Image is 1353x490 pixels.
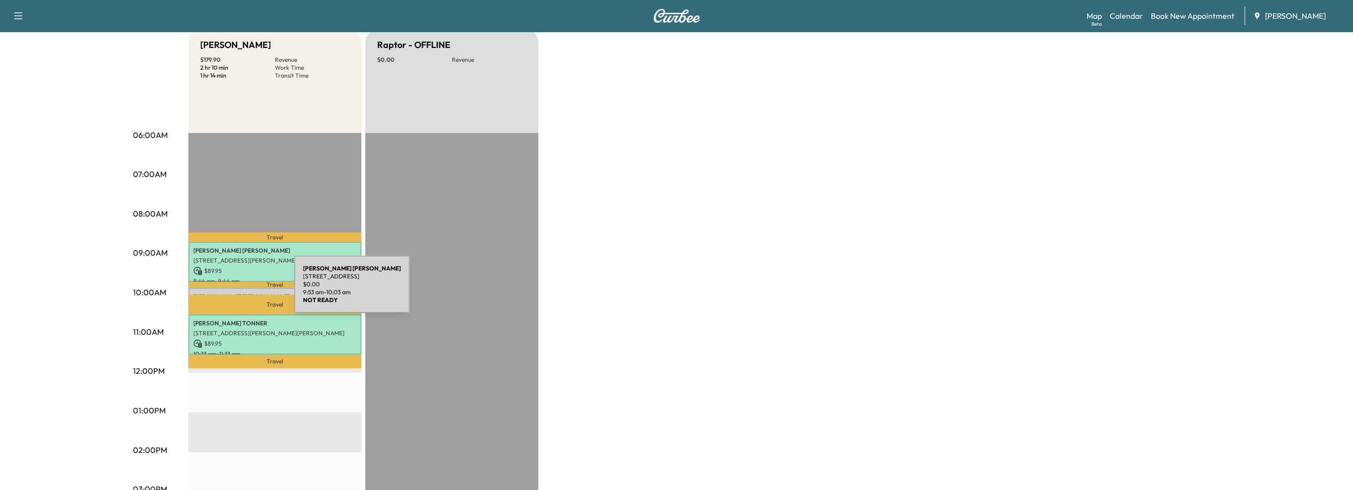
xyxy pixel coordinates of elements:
[193,339,356,348] p: $ 89.95
[193,247,356,255] p: [PERSON_NAME] [PERSON_NAME]
[133,168,167,180] p: 07:00AM
[133,129,168,141] p: 06:00AM
[193,257,356,265] p: [STREET_ADDRESS][PERSON_NAME]
[193,329,356,337] p: [STREET_ADDRESS][PERSON_NAME][PERSON_NAME]
[188,282,361,288] p: Travel
[133,247,168,259] p: 09:00AM
[200,72,275,80] p: 1 hr 14 min
[275,72,349,80] p: Transit Time
[303,280,401,288] p: $ 0.00
[193,350,356,358] p: 10:33 am - 11:33 am
[303,296,338,304] b: NOT READY
[133,208,168,220] p: 08:00AM
[133,444,167,456] p: 02:00PM
[193,277,356,285] p: 8:44 am - 9:44 am
[133,326,164,338] p: 11:00AM
[1151,10,1234,22] a: Book New Appointment
[653,9,700,23] img: Curbee Logo
[193,319,356,327] p: [PERSON_NAME] TONNER
[1110,10,1143,22] a: Calendar
[188,295,361,314] p: Travel
[200,38,271,52] h5: [PERSON_NAME]
[1091,20,1102,28] div: Beta
[193,267,356,275] p: $ 89.95
[1087,10,1102,22] a: MapBeta
[133,365,165,377] p: 12:00PM
[303,272,401,280] p: [STREET_ADDRESS]
[275,64,349,72] p: Work Time
[133,404,166,416] p: 01:00PM
[1265,10,1326,22] span: [PERSON_NAME]
[452,56,526,64] p: Revenue
[188,355,361,368] p: Travel
[377,38,450,52] h5: Raptor - OFFLINE
[133,286,166,298] p: 10:00AM
[275,56,349,64] p: Revenue
[200,64,275,72] p: 2 hr 10 min
[303,288,401,296] p: 9:53 am - 10:03 am
[193,293,356,301] p: [PERSON_NAME] [PERSON_NAME]
[303,265,401,272] b: [PERSON_NAME] [PERSON_NAME]
[188,232,361,242] p: Travel
[200,56,275,64] p: $ 179.90
[377,56,452,64] p: $ 0.00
